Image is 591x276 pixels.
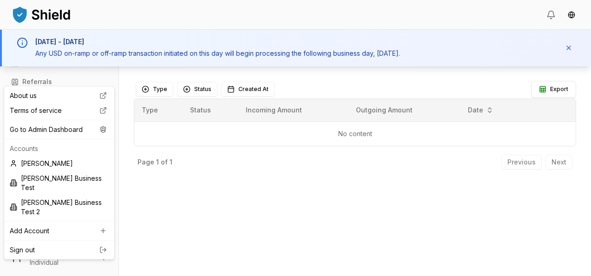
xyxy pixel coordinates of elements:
div: [PERSON_NAME] Business Test [6,171,112,195]
p: Accounts [10,144,109,153]
div: [PERSON_NAME] [6,156,112,171]
a: Terms of service [6,103,112,118]
div: [PERSON_NAME] Business Test 2 [6,195,112,219]
a: Add Account [6,223,112,238]
div: Go to Admin Dashboard [6,122,112,137]
a: Sign out [10,245,109,255]
a: About us [6,88,112,103]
